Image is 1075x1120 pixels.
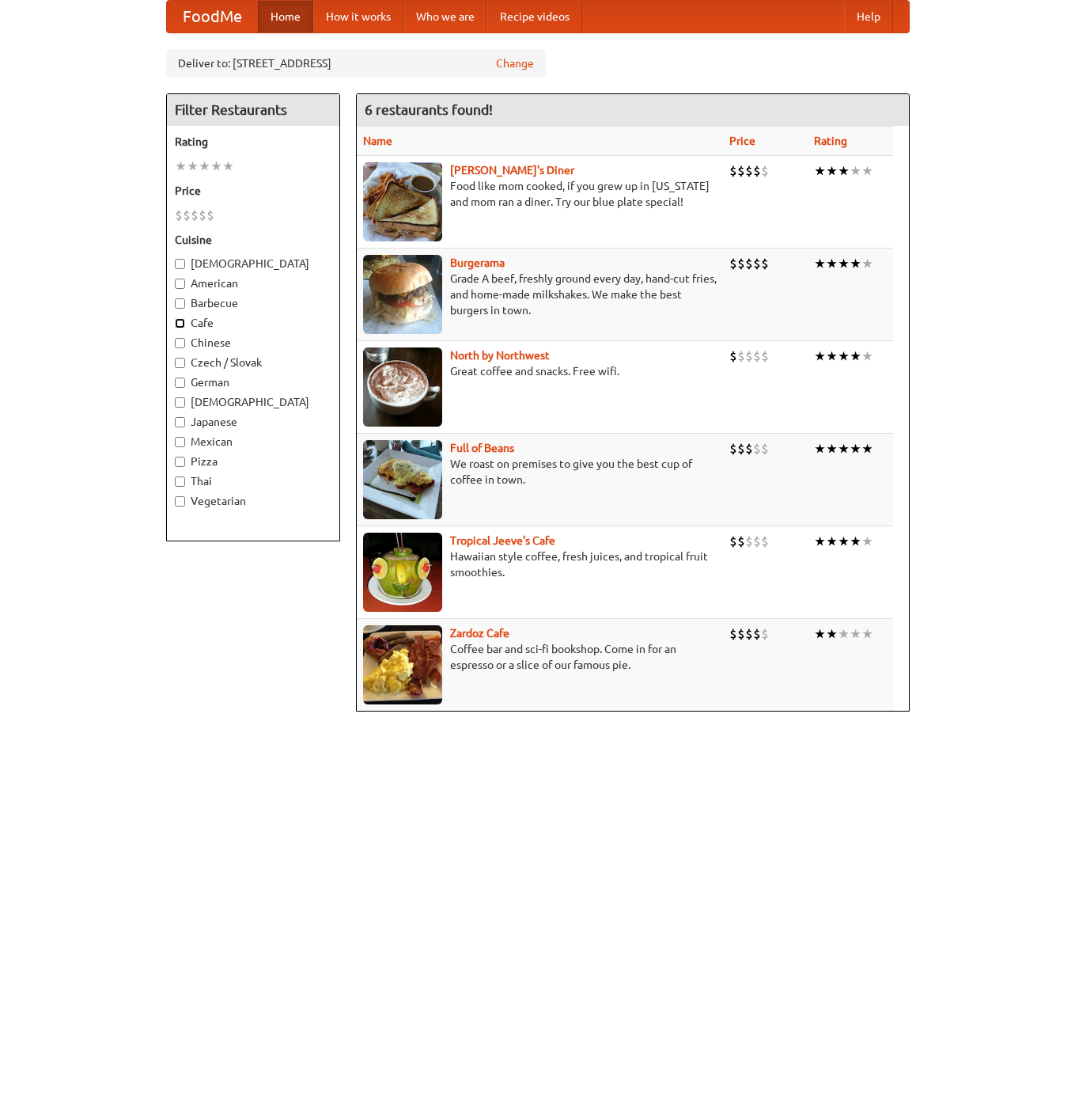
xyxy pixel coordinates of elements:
[850,533,861,550] li: ★
[737,625,745,643] li: $
[861,440,873,457] li: ★
[175,437,185,447] input: Mexican
[737,440,745,457] li: $
[753,533,761,550] li: $
[745,625,753,643] li: $
[729,162,737,180] li: $
[191,207,199,224] li: $
[814,162,826,180] li: ★
[838,162,850,180] li: ★
[844,1,893,32] a: Help
[175,134,331,150] h5: Rating
[363,135,392,147] a: Name
[175,397,185,408] input: [DEMOGRAPHIC_DATA]
[814,625,826,643] li: ★
[745,255,753,272] li: $
[363,440,442,519] img: beans.jpg
[450,442,514,454] b: Full of Beans
[745,440,753,457] li: $
[363,178,717,210] p: Food like mom cooked, if you grew up in [US_STATE] and mom ran a diner. Try our blue plate special!
[167,1,258,32] a: FoodMe
[450,534,555,547] b: Tropical Jeeve's Cafe
[363,641,717,673] p: Coffee bar and sci-fi bookshop. Come in for an espresso or a slice of our famous pie.
[761,347,769,365] li: $
[175,232,331,248] h5: Cuisine
[761,255,769,272] li: $
[175,256,331,271] label: [DEMOGRAPHIC_DATA]
[814,347,826,365] li: ★
[175,298,185,309] input: Barbecue
[753,625,761,643] li: $
[814,135,847,147] a: Rating
[850,347,861,365] li: ★
[175,335,331,351] label: Chinese
[363,162,442,241] img: sallys.jpg
[313,1,403,32] a: How it works
[175,279,185,289] input: American
[403,1,487,32] a: Who we are
[175,358,185,368] input: Czech / Slovak
[199,207,206,224] li: $
[826,347,838,365] li: ★
[850,255,861,272] li: ★
[175,374,331,390] label: German
[826,162,838,180] li: ★
[363,533,442,612] img: jeeves.jpg
[761,162,769,180] li: $
[729,625,737,643] li: $
[850,162,861,180] li: ★
[167,94,339,126] h4: Filter Restaurants
[838,255,850,272] li: ★
[175,315,331,331] label: Cafe
[838,440,850,457] li: ★
[175,207,183,224] li: $
[861,255,873,272] li: ★
[838,347,850,365] li: ★
[729,135,755,147] a: Price
[175,318,185,328] input: Cafe
[175,434,331,450] label: Mexican
[450,627,509,640] a: Zardoz Cafe
[814,255,826,272] li: ★
[745,533,753,550] li: $
[753,162,761,180] li: $
[826,533,838,550] li: ★
[729,533,737,550] li: $
[450,164,574,177] a: [PERSON_NAME]'s Diner
[365,102,493,117] ng-pluralize: 6 restaurants found!
[729,347,737,365] li: $
[753,255,761,272] li: $
[175,476,185,487] input: Thai
[487,1,582,32] a: Recipe videos
[175,496,185,507] input: Vegetarian
[175,414,331,430] label: Japanese
[175,338,185,348] input: Chinese
[175,493,331,509] label: Vegetarian
[737,347,745,365] li: $
[450,256,505,269] b: Burgerama
[753,440,761,457] li: $
[761,440,769,457] li: $
[210,158,222,175] li: ★
[450,349,550,362] a: North by Northwest
[183,207,191,224] li: $
[850,625,861,643] li: ★
[826,255,838,272] li: ★
[838,625,850,643] li: ★
[745,162,753,180] li: $
[850,440,861,457] li: ★
[175,183,331,199] h5: Price
[861,347,873,365] li: ★
[175,417,185,427] input: Japanese
[745,347,753,365] li: $
[166,49,546,78] div: Deliver to: [STREET_ADDRESS]
[175,355,331,370] label: Czech / Slovak
[861,625,873,643] li: ★
[729,440,737,457] li: $
[737,533,745,550] li: $
[761,533,769,550] li: $
[206,207,214,224] li: $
